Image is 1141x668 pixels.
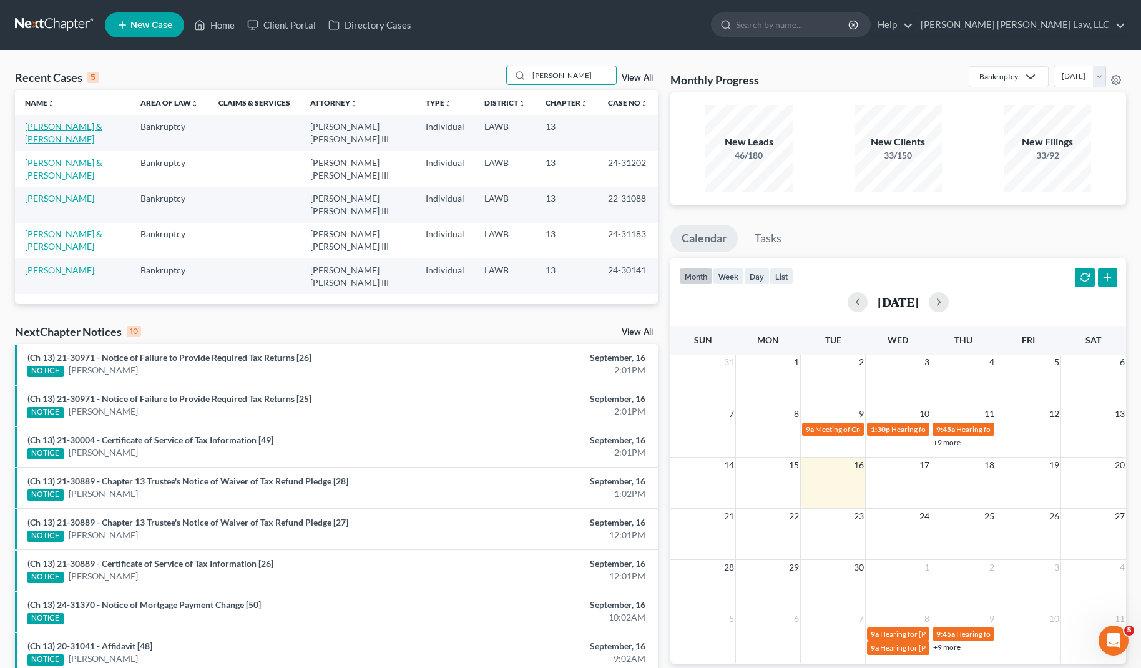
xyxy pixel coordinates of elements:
[598,151,658,187] td: 24-31202
[87,72,99,83] div: 5
[27,393,311,404] a: (Ch 13) 21-30971 - Notice of Failure to Provide Required Tax Returns [25]
[793,611,800,626] span: 6
[1048,509,1060,524] span: 26
[744,268,770,285] button: day
[130,187,208,222] td: Bankruptcy
[871,425,890,434] span: 1:30p
[27,558,273,569] a: (Ch 13) 21-30889 - Certificate of Service of Tax Information [26]
[757,335,779,345] span: Mon
[448,393,645,405] div: September, 16
[933,438,961,447] a: +9 more
[130,115,208,150] td: Bankruptcy
[25,193,94,204] a: [PERSON_NAME]
[988,611,996,626] span: 9
[1004,149,1091,162] div: 33/92
[416,115,474,150] td: Individual
[25,265,94,275] a: [PERSON_NAME]
[871,629,879,639] span: 9a
[770,268,793,285] button: list
[448,599,645,611] div: September, 16
[723,355,735,370] span: 31
[871,14,913,36] a: Help
[448,652,645,665] div: 9:02AM
[640,100,648,107] i: unfold_more
[1085,335,1101,345] span: Sat
[1099,626,1129,656] iframe: Intercom live chat
[474,258,536,294] td: LAWB
[880,643,977,652] span: Hearing for [PERSON_NAME]
[416,258,474,294] td: Individual
[536,151,598,187] td: 13
[426,98,452,107] a: Typeunfold_more
[15,70,99,85] div: Recent Cases
[448,611,645,624] div: 10:02AM
[723,560,735,575] span: 28
[1022,335,1035,345] span: Fri
[448,434,645,446] div: September, 16
[918,458,931,473] span: 17
[580,100,588,107] i: unfold_more
[1004,135,1091,149] div: New Filings
[300,187,416,222] td: [PERSON_NAME] [PERSON_NAME] III
[679,268,713,285] button: month
[622,74,653,82] a: View All
[1048,406,1060,421] span: 12
[788,509,800,524] span: 22
[1114,458,1126,473] span: 20
[855,135,942,149] div: New Clients
[448,557,645,570] div: September, 16
[705,149,793,162] div: 46/180
[448,570,645,582] div: 12:01PM
[788,458,800,473] span: 15
[936,629,955,639] span: 9:45a
[598,223,658,258] td: 24-31183
[793,355,800,370] span: 1
[1048,611,1060,626] span: 10
[69,488,138,500] a: [PERSON_NAME]
[448,364,645,376] div: 2:01PM
[983,458,996,473] span: 18
[933,642,961,652] a: +9 more
[27,654,64,666] div: NOTICE
[853,509,865,524] span: 23
[694,335,712,345] span: Sun
[956,425,1120,434] span: Hearing for [PERSON_NAME] & [PERSON_NAME]
[27,366,64,377] div: NOTICE
[69,529,138,541] a: [PERSON_NAME]
[670,72,759,87] h3: Monthly Progress
[69,570,138,582] a: [PERSON_NAME]
[736,13,850,36] input: Search by name...
[188,14,241,36] a: Home
[474,151,536,187] td: LAWB
[914,14,1125,36] a: [PERSON_NAME] [PERSON_NAME] Law, LLC
[27,572,64,583] div: NOTICE
[15,324,141,339] div: NextChapter Notices
[27,476,348,486] a: (Ch 13) 21-30889 - Chapter 13 Trustee's Notice of Waiver of Tax Refund Pledge [28]
[815,425,954,434] span: Meeting of Creditors for [PERSON_NAME]
[983,406,996,421] span: 11
[27,531,64,542] div: NOTICE
[27,599,261,610] a: (Ch 13) 24-31370 - Notice of Mortgage Payment Change [50]
[25,121,102,144] a: [PERSON_NAME] & [PERSON_NAME]
[670,225,738,252] a: Calendar
[855,149,942,162] div: 33/150
[474,187,536,222] td: LAWB
[130,258,208,294] td: Bankruptcy
[448,488,645,500] div: 1:02PM
[806,425,814,434] span: 9a
[474,223,536,258] td: LAWB
[853,560,865,575] span: 30
[608,98,648,107] a: Case Nounfold_more
[448,446,645,459] div: 2:01PM
[728,406,735,421] span: 7
[705,135,793,149] div: New Leads
[241,14,322,36] a: Client Portal
[300,115,416,150] td: [PERSON_NAME] [PERSON_NAME] III
[546,98,588,107] a: Chapterunfold_more
[27,517,348,528] a: (Ch 13) 21-30889 - Chapter 13 Trustee's Notice of Waiver of Tax Refund Pledge [27]
[208,90,300,115] th: Claims & Services
[536,115,598,150] td: 13
[880,629,977,639] span: Hearing for [PERSON_NAME]
[1119,560,1126,575] span: 4
[936,425,955,434] span: 9:45a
